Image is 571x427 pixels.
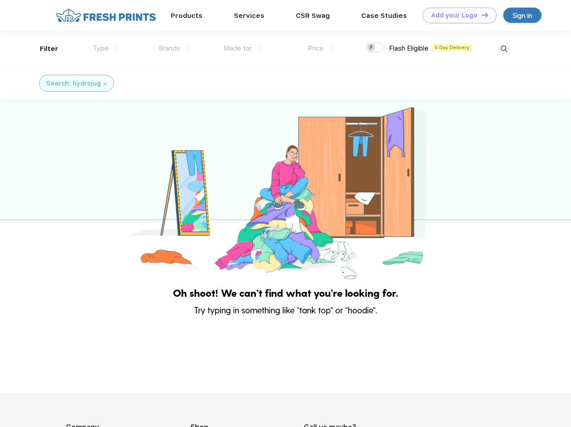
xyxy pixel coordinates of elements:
[497,42,511,56] img: desktop_search.svg
[503,8,541,23] a: Sign in
[224,44,252,52] span: Made for
[482,13,488,17] img: DT
[330,46,333,51] img: dropdown.png
[259,46,262,51] img: dropdown.png
[187,46,190,51] img: dropdown.png
[389,44,428,52] span: Flash Eligible
[40,44,58,54] div: Filter
[104,82,107,85] img: filter_cancel.svg
[513,10,532,21] div: Sign in
[431,12,477,19] div: Add your Logo
[432,43,472,51] span: 5 Day Delivery
[46,79,101,88] div: Search: hydrojug
[115,46,118,51] img: dropdown.png
[159,44,180,52] span: Brands
[308,44,324,52] span: Price
[53,8,159,23] img: fo%20logo%202.webp
[93,44,108,52] span: Type
[171,12,203,20] a: Products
